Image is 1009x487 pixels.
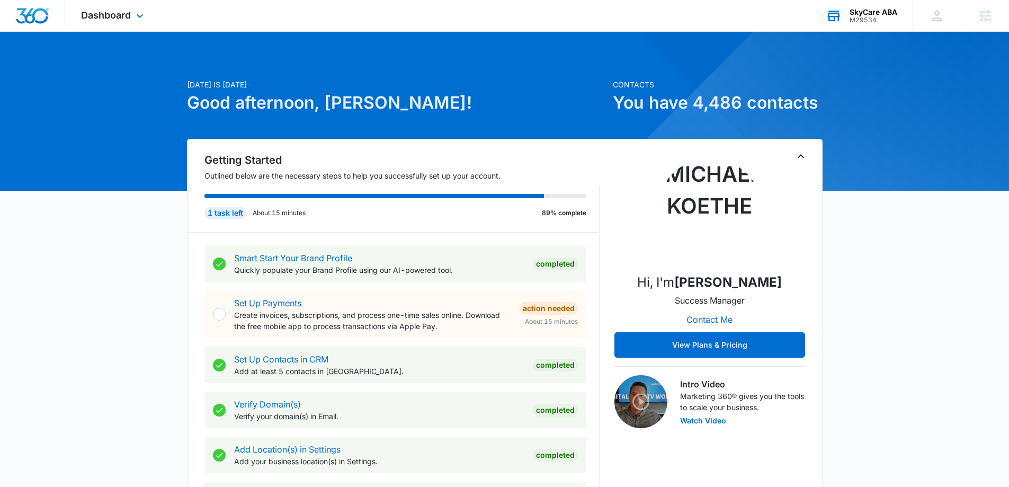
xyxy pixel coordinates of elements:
button: Watch Video [680,417,726,424]
a: Set Up Contacts in CRM [234,354,328,365]
a: Smart Start Your Brand Profile [234,253,352,263]
div: account name [850,8,897,16]
p: Verify your domain(s) in Email. [234,411,524,422]
p: Create invoices, subscriptions, and process one-time sales online. Download the free mobile app t... [234,309,511,332]
a: Add Location(s) in Settings [234,444,341,455]
button: Contact Me [676,307,743,332]
p: Add your business location(s) in Settings. [234,456,524,467]
span: About 15 minutes [525,317,578,326]
div: Completed [533,404,578,417]
p: Success Manager [675,294,745,307]
div: account id [850,16,897,24]
strong: [PERSON_NAME] [674,275,782,290]
span: Dashboard [81,10,131,21]
p: Quickly populate your Brand Profile using our AI-powered tool. [234,264,524,276]
img: Intro Video [614,375,667,428]
div: Action Needed [520,302,578,315]
div: Completed [533,258,578,270]
button: Toggle Collapse [794,150,807,163]
img: Michael Koethe [657,158,763,264]
div: 1 task left [204,207,246,219]
p: Add at least 5 contacts in [GEOGRAPHIC_DATA]. [234,366,524,377]
h1: Good afternoon, [PERSON_NAME]! [187,90,606,116]
h2: Getting Started [204,152,600,168]
div: Completed [533,359,578,371]
p: [DATE] is [DATE] [187,79,606,90]
p: About 15 minutes [253,208,306,218]
a: Verify Domain(s) [234,399,301,410]
div: Completed [533,449,578,462]
p: Outlined below are the necessary steps to help you successfully set up your account. [204,170,600,181]
p: 89% complete [542,208,586,218]
a: Set Up Payments [234,298,301,308]
p: Marketing 360® gives you the tools to scale your business. [680,391,805,413]
p: Hi, I'm [637,273,782,292]
p: Contacts [613,79,823,90]
h1: You have 4,486 contacts [613,90,823,116]
h3: Intro Video [680,378,805,391]
button: View Plans & Pricing [614,332,805,358]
